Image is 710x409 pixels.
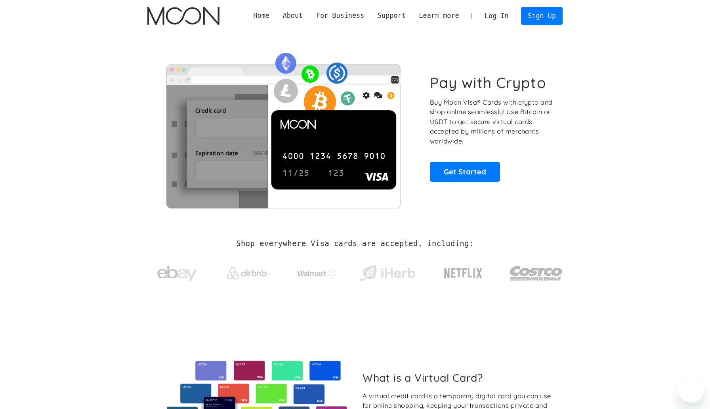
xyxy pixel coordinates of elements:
[430,97,554,146] p: Buy Moon Visa® Cards with crypto and shop online seamlessly! Use Bitcoin or USDT to get secure vi...
[288,261,347,282] a: Walmart
[419,11,459,21] div: Learn more
[309,11,371,21] div: For Business
[412,11,466,21] div: Learn more
[147,7,219,25] img: Moon Logo
[678,377,704,403] iframe: Button to launch messaging window
[358,263,417,284] img: iHerb
[147,253,206,290] a: ebay
[378,11,406,21] div: Support
[510,250,563,292] a: Costco
[428,256,499,287] a: Netflix
[283,11,303,21] div: About
[276,11,309,21] div: About
[521,7,562,25] a: Sign Up
[316,11,364,21] div: For Business
[510,258,563,288] img: Costco
[430,162,500,182] a: Get Started
[147,7,219,25] a: home
[358,255,417,288] a: iHerb
[247,11,276,21] a: Home
[478,7,515,25] a: Log In
[218,259,277,283] a: Airbnb
[147,47,419,208] img: Moon Cards let you spend your crypto anywhere Visa is accepted.
[430,74,546,92] h1: Pay with Crypto
[443,264,483,283] img: Netflix
[371,11,412,21] div: Support
[157,261,197,286] img: ebay
[297,269,337,278] img: Walmart
[227,267,267,279] img: Airbnb
[363,371,556,384] h2: What is a Virtual Card?
[236,239,473,248] h2: Shop everywhere Visa cards are accepted, including:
